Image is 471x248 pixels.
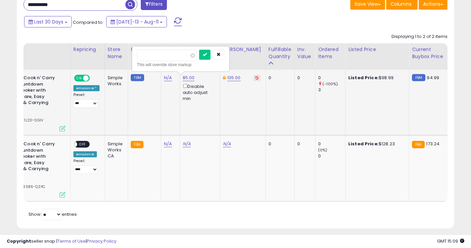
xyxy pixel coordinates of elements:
a: N/A [183,141,191,147]
span: 2025-09-11 15:09 GMT [437,238,464,244]
small: FBA [131,141,143,148]
div: 3 [318,87,345,93]
span: 173.24 [426,141,440,147]
div: 0 [318,141,345,147]
a: Privacy Policy [87,238,116,244]
div: Repricing [73,46,102,53]
div: Fulfillment [131,46,158,53]
span: Columns [391,1,412,7]
div: 0 [297,141,310,147]
div: $128.23 [348,141,404,147]
div: Fulfillable Quantity [269,46,292,60]
div: 0 [297,75,310,81]
div: Simple Works [108,75,123,87]
a: N/A [164,141,172,147]
div: 0 [318,75,345,81]
span: OFF [77,142,88,147]
div: seller snap | | [7,238,116,245]
span: ON [75,76,83,81]
div: $98.99 [348,75,404,81]
a: Terms of Use [57,238,86,244]
span: OFF [89,76,100,81]
div: Preset: [73,159,100,173]
div: Disable auto adjust min [183,83,215,102]
span: | SKU: P1-3386-QZ4C [3,184,45,189]
b: Listed Price: [348,141,379,147]
div: Current Buybox Price [412,46,447,60]
div: Preset: [73,93,100,107]
small: (0%) [318,147,328,153]
div: Amazon AI * [73,85,100,91]
span: Last 30 Days [34,18,63,25]
div: Amazon AI [73,151,97,157]
div: 0 [269,141,289,147]
small: FBM [131,74,144,81]
i: This overrides the store level Dynamic Max Price for this listing [223,76,226,80]
span: 94.99 [427,75,439,81]
small: (-100%) [322,81,338,87]
div: Inv. value [297,46,312,60]
button: Last 30 Days [24,16,72,28]
a: 85.00 [183,75,195,81]
div: 0 [269,75,289,81]
span: Compared to: [73,19,104,26]
a: N/A [223,141,231,147]
div: Displaying 1 to 2 of 2 items [392,34,448,40]
div: Listed Price [348,46,406,53]
a: 105.00 [227,75,241,81]
b: Listed Price: [348,75,379,81]
strong: Copyright [7,238,31,244]
div: This will override store markup [137,61,224,68]
span: Show: entries [28,211,77,217]
div: Store Name [108,46,125,60]
button: [DATE]-13 - Aug-11 [106,16,167,28]
i: Revert to store-level Dynamic Max Price [255,76,258,80]
a: N/A [164,75,172,81]
div: Ordered Items [318,46,343,60]
span: | SKU: LQ-1L20-0GIV [3,117,43,123]
span: [DATE]-13 - Aug-11 [116,18,159,25]
small: FBM [412,74,425,81]
small: FBA [412,141,424,148]
div: [PERSON_NAME] [223,46,263,53]
div: 0 [318,153,345,159]
div: Simple Works CA [108,141,123,159]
